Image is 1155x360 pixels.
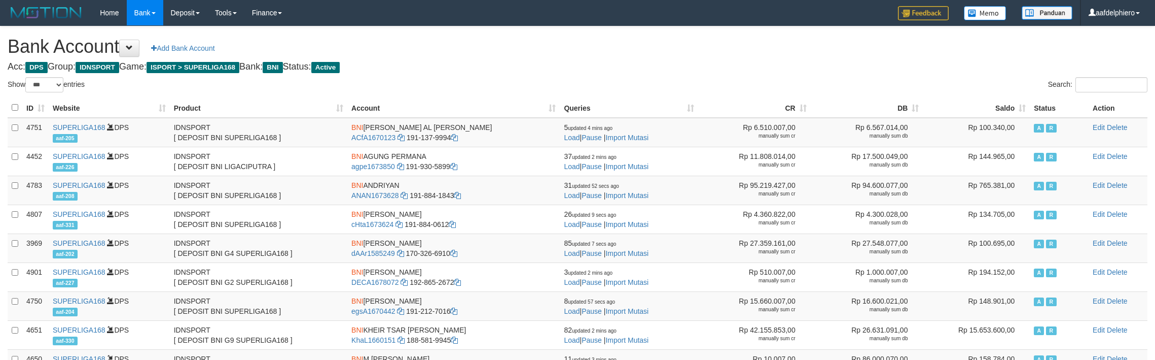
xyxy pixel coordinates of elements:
[572,241,616,247] span: updated 7 secs ago
[1046,269,1056,277] span: Running
[397,162,404,171] a: Copy agpe1673850 to clipboard
[811,263,923,291] td: Rp 1.000.007,00
[815,335,908,342] div: manually sum db
[25,62,48,73] span: DPS
[1107,239,1127,247] a: Delete
[815,190,908,198] div: manually sum db
[923,98,1030,118] th: Saldo: activate to sort column ascending
[564,152,648,171] span: | |
[923,263,1030,291] td: Rp 194.152,00
[564,239,616,247] span: 85
[22,320,49,349] td: 4651
[582,134,602,142] a: Pause
[1093,181,1105,189] a: Edit
[351,181,363,189] span: BNI
[560,98,698,118] th: Queries: activate to sort column ascending
[1046,240,1056,248] span: Running
[170,320,347,349] td: IDNSPORT [ DEPOSIT BNI G9 SUPERLIGA168 ]
[811,205,923,234] td: Rp 4.300.028,00
[815,248,908,255] div: manually sum db
[582,307,602,315] a: Pause
[702,219,796,226] div: manually sum cr
[698,205,811,234] td: Rp 4.360.822,00
[605,220,648,228] a: Import Mutasi
[1034,326,1044,335] span: Active
[605,134,648,142] a: Import Mutasi
[564,326,648,344] span: | |
[564,297,648,315] span: | |
[351,307,395,315] a: egsA1670442
[564,191,580,200] a: Load
[351,297,363,305] span: BNI
[22,147,49,176] td: 4452
[170,147,347,176] td: IDNSPORT [ DEPOSIT BNI LIGACIPUTRA ]
[815,277,908,284] div: manually sum db
[347,234,560,263] td: [PERSON_NAME] 170-326-6910
[815,161,908,169] div: manually sum db
[170,263,347,291] td: IDNSPORT [ DEPOSIT BNI G2 SUPERLIGA168 ]
[351,152,363,160] span: BNI
[347,263,560,291] td: [PERSON_NAME] 192-865-2672
[582,191,602,200] a: Pause
[1107,297,1127,305] a: Delete
[923,118,1030,147] td: Rp 100.340,00
[923,205,1030,234] td: Rp 134.705,00
[351,134,395,142] a: ACfA1670123
[347,147,560,176] td: AGUNG PERMANA 191-930-5899
[605,278,648,286] a: Import Mutasi
[53,337,78,345] span: aaf-330
[564,123,648,142] span: | |
[702,190,796,198] div: manually sum cr
[582,336,602,344] a: Pause
[49,118,170,147] td: DPS
[8,62,1147,72] h4: Acc: Group: Game: Bank: Status:
[564,210,648,228] span: | |
[25,77,63,92] select: Showentries
[1089,98,1147,118] th: Action
[698,147,811,176] td: Rp 11.808.014,00
[811,234,923,263] td: Rp 27.548.077,00
[347,176,560,205] td: ANDRIYAN 191-884-1843
[564,123,612,132] span: 5
[1093,239,1105,247] a: Edit
[815,219,908,226] div: manually sum db
[564,152,616,160] span: 37
[49,320,170,349] td: DPS
[698,98,811,118] th: CR: activate to sort column ascending
[49,234,170,263] td: DPS
[564,134,580,142] a: Load
[351,268,363,276] span: BNI
[1034,269,1044,277] span: Active
[1093,326,1105,334] a: Edit
[170,205,347,234] td: IDNSPORT [ DEPOSIT BNI SUPERLIGA168 ]
[605,307,648,315] a: Import Mutasi
[22,118,49,147] td: 4751
[22,176,49,205] td: 4783
[147,62,239,73] span: ISPORT > SUPERLIGA168
[49,147,170,176] td: DPS
[1034,211,1044,219] span: Active
[698,118,811,147] td: Rp 6.510.007,00
[1046,153,1056,161] span: Running
[698,176,811,205] td: Rp 95.219.427,00
[605,336,648,344] a: Import Mutasi
[923,147,1030,176] td: Rp 144.965,00
[347,118,560,147] td: [PERSON_NAME] AL [PERSON_NAME] 191-137-9994
[702,335,796,342] div: manually sum cr
[53,152,105,160] a: SUPERLIGA168
[53,163,78,172] span: aaf-226
[1046,211,1056,219] span: Running
[698,234,811,263] td: Rp 27.359.161,00
[170,176,347,205] td: IDNSPORT [ DEPOSIT BNI SUPERLIGA168 ]
[1107,123,1127,132] a: Delete
[454,278,461,286] a: Copy 1928652672 to clipboard
[53,250,78,258] span: aaf-202
[564,181,619,189] span: 31
[351,336,395,344] a: KhaL1660151
[53,221,78,230] span: aaf-331
[8,37,1147,57] h1: Bank Account
[564,278,580,286] a: Load
[351,123,363,132] span: BNI
[398,336,405,344] a: Copy KhaL1660151 to clipboard
[1034,240,1044,248] span: Active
